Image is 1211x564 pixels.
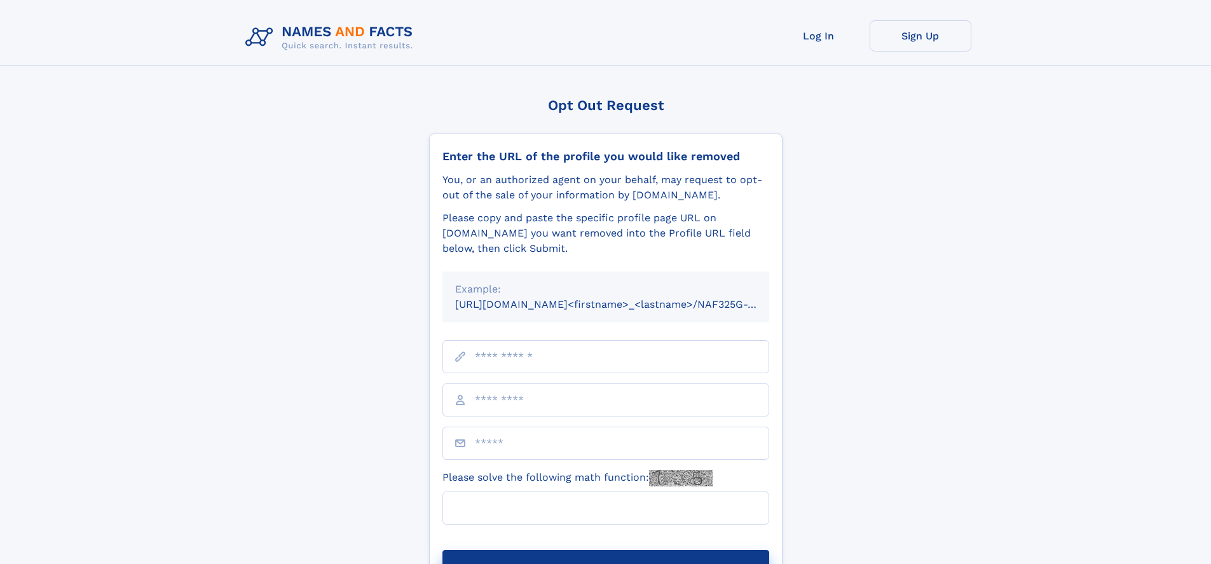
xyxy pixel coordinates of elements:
[429,97,783,113] div: Opt Out Request
[442,210,769,256] div: Please copy and paste the specific profile page URL on [DOMAIN_NAME] you want removed into the Pr...
[870,20,971,52] a: Sign Up
[442,149,769,163] div: Enter the URL of the profile you would like removed
[442,172,769,203] div: You, or an authorized agent on your behalf, may request to opt-out of the sale of your informatio...
[455,298,793,310] small: [URL][DOMAIN_NAME]<firstname>_<lastname>/NAF325G-xxxxxxxx
[768,20,870,52] a: Log In
[442,470,713,486] label: Please solve the following math function:
[455,282,756,297] div: Example:
[240,20,423,55] img: Logo Names and Facts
